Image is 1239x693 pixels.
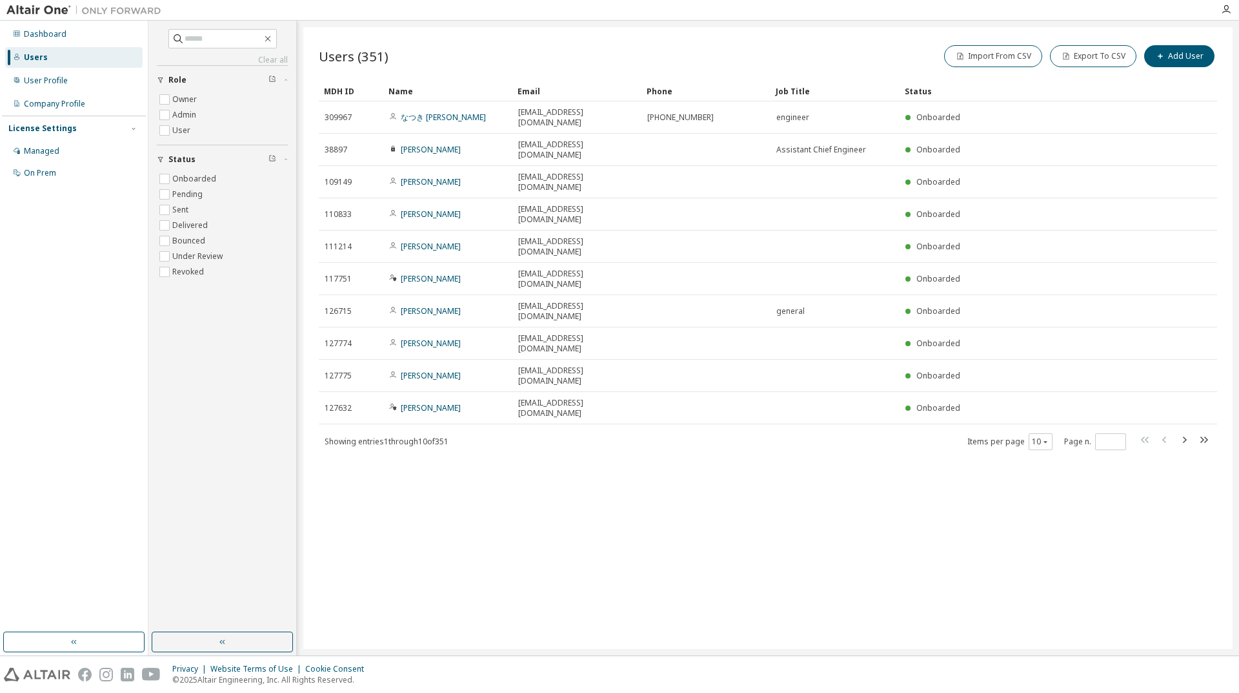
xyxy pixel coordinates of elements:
label: User [172,123,193,138]
span: Onboarded [916,273,960,284]
span: Onboarded [916,176,960,187]
button: 10 [1032,437,1049,447]
div: License Settings [8,123,77,134]
a: Clear all [157,55,288,65]
span: Onboarded [916,241,960,252]
a: [PERSON_NAME] [401,209,461,220]
span: Onboarded [916,209,960,220]
img: altair_logo.svg [4,668,70,681]
div: Email [518,81,636,101]
div: Website Terms of Use [210,664,305,674]
span: Onboarded [916,370,960,381]
span: Onboarded [916,305,960,316]
button: Import From CSV [944,45,1042,67]
span: 110833 [325,209,352,220]
button: Role [157,66,288,94]
span: [EMAIL_ADDRESS][DOMAIN_NAME] [518,172,636,192]
span: Clear filter [268,75,276,85]
img: youtube.svg [142,668,161,681]
span: Items per page [967,433,1053,450]
label: Onboarded [172,171,219,187]
label: Pending [172,187,205,202]
div: Phone [647,81,765,101]
span: general [776,306,805,316]
div: Status [905,81,1150,101]
div: User Profile [24,76,68,86]
button: Status [157,145,288,174]
div: Managed [24,146,59,156]
span: [EMAIL_ADDRESS][DOMAIN_NAME] [518,333,636,354]
span: [EMAIL_ADDRESS][DOMAIN_NAME] [518,140,636,160]
img: instagram.svg [99,668,113,681]
div: Privacy [172,664,210,674]
a: なつき [PERSON_NAME] [401,112,486,123]
span: 117751 [325,274,352,284]
span: [EMAIL_ADDRESS][DOMAIN_NAME] [518,301,636,322]
span: Onboarded [916,402,960,413]
img: linkedin.svg [121,668,134,681]
span: Users (351) [319,47,388,65]
div: Company Profile [24,99,85,109]
span: [EMAIL_ADDRESS][DOMAIN_NAME] [518,269,636,289]
span: [EMAIL_ADDRESS][DOMAIN_NAME] [518,204,636,225]
a: [PERSON_NAME] [401,273,461,284]
span: Onboarded [916,144,960,155]
span: [EMAIL_ADDRESS][DOMAIN_NAME] [518,398,636,419]
span: Assistant Chief Engineer [776,145,866,155]
span: 127632 [325,403,352,413]
span: 38897 [325,145,347,155]
span: Clear filter [268,154,276,165]
a: [PERSON_NAME] [401,338,461,349]
span: 309967 [325,112,352,123]
a: [PERSON_NAME] [401,305,461,316]
a: [PERSON_NAME] [401,370,461,381]
a: [PERSON_NAME] [401,176,461,187]
span: Status [168,154,196,165]
span: Showing entries 1 through 10 of 351 [325,436,448,447]
span: 127775 [325,371,352,381]
a: [PERSON_NAME] [401,144,461,155]
div: Cookie Consent [305,664,372,674]
span: Page n. [1064,433,1126,450]
label: Owner [172,92,199,107]
button: Add User [1144,45,1214,67]
label: Sent [172,202,191,218]
div: On Prem [24,168,56,178]
span: [EMAIL_ADDRESS][DOMAIN_NAME] [518,236,636,257]
span: Onboarded [916,338,960,349]
div: MDH ID [324,81,378,101]
span: 126715 [325,306,352,316]
label: Admin [172,107,199,123]
span: 127774 [325,338,352,349]
div: Dashboard [24,29,66,39]
label: Delivered [172,218,210,233]
a: [PERSON_NAME] [401,241,461,252]
span: [PHONE_NUMBER] [647,112,714,123]
span: 111214 [325,242,352,252]
span: Role [168,75,186,85]
span: 109149 [325,177,352,187]
span: [EMAIL_ADDRESS][DOMAIN_NAME] [518,366,636,386]
img: Altair One [6,4,168,17]
img: facebook.svg [78,668,92,681]
label: Under Review [172,249,225,264]
label: Bounced [172,233,208,249]
div: Name [388,81,507,101]
label: Revoked [172,264,206,280]
p: © 2025 Altair Engineering, Inc. All Rights Reserved. [172,674,372,685]
span: Onboarded [916,112,960,123]
div: Job Title [776,81,894,101]
div: Users [24,52,48,63]
a: [PERSON_NAME] [401,402,461,413]
button: Export To CSV [1050,45,1136,67]
span: [EMAIL_ADDRESS][DOMAIN_NAME] [518,107,636,128]
span: engineer [776,112,809,123]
